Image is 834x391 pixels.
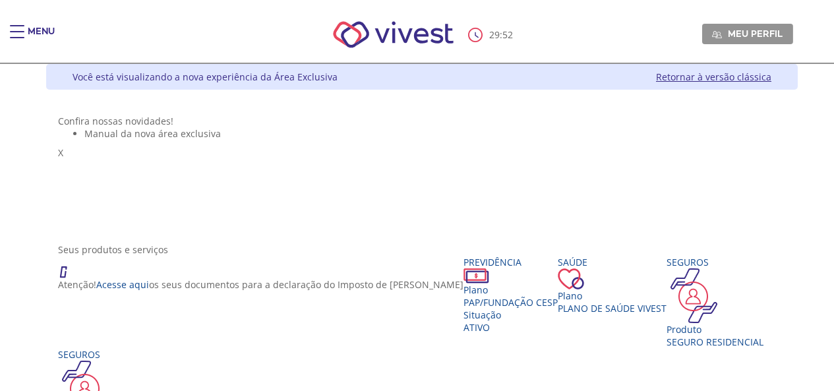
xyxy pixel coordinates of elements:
div: Saúde [558,256,667,268]
a: Previdência PlanoPAP/Fundação CESP SituaçãoAtivo [463,256,558,334]
p: Atenção! os seus documentos para a declaração do Imposto de [PERSON_NAME] [58,278,463,291]
div: Previdência [463,256,558,268]
img: ico_dinheiro.png [463,268,489,284]
div: Plano [558,289,667,302]
div: Você está visualizando a nova experiência da Área Exclusiva [73,71,338,83]
span: Ativo [463,321,490,334]
a: Acesse aqui [96,278,149,291]
div: : [468,28,516,42]
img: ico_coracao.png [558,268,584,289]
span: 52 [502,28,513,41]
img: ico_seguros.png [667,268,721,323]
span: Meu perfil [728,28,783,40]
div: Seus produtos e serviços [58,243,786,256]
a: Retornar à versão clássica [656,71,771,83]
span: Manual da nova área exclusiva [84,127,221,140]
div: Produto [667,323,763,336]
img: Vivest [318,7,468,63]
img: Meu perfil [712,30,722,40]
div: Plano [463,284,558,296]
img: ico_atencao.png [58,256,80,278]
div: Confira nossas novidades! [58,115,786,127]
a: Seguros Produto SEGURO RESIDENCIAL [667,256,763,348]
section: <span lang="pt-BR" dir="ltr">Visualizador do Conteúdo da Web</span> 1 [58,115,786,230]
div: Menu [28,25,55,51]
div: Situação [463,309,558,321]
a: Meu perfil [702,24,793,44]
div: Seguros [667,256,763,268]
div: SEGURO RESIDENCIAL [667,336,763,348]
span: 29 [489,28,500,41]
div: Seguros [58,348,221,361]
span: PAP/Fundação CESP [463,296,558,309]
a: Saúde PlanoPlano de Saúde VIVEST [558,256,667,315]
span: Plano de Saúde VIVEST [558,302,667,315]
span: X [58,146,63,159]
